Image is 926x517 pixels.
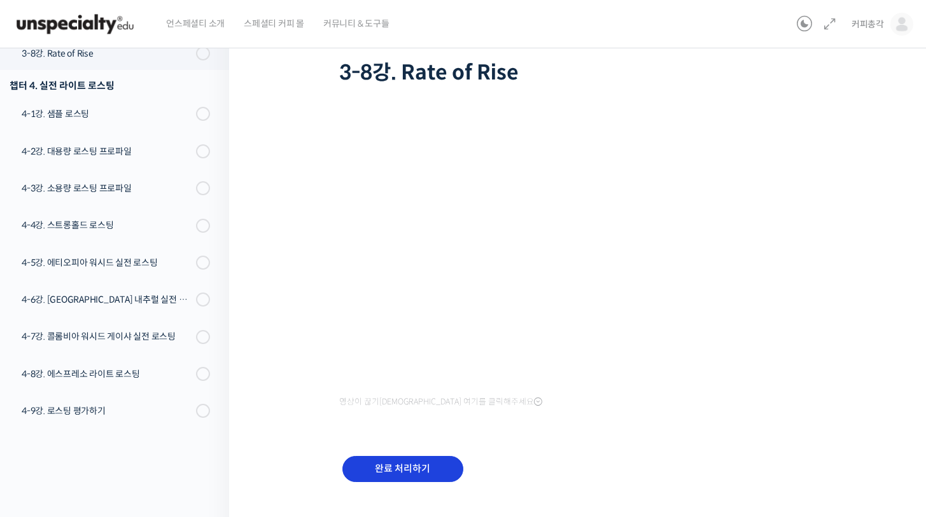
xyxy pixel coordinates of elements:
a: 대화 [84,403,164,435]
div: 4-2강. 대용량 로스팅 프로파일 [22,144,192,158]
a: 설정 [164,403,244,435]
a: 홈 [4,403,84,435]
input: 완료 처리하기 [342,456,463,482]
div: 4-7강. 콜롬비아 워시드 게이샤 실전 로스팅 [22,329,192,343]
div: 4-1강. 샘플 로스팅 [22,107,192,121]
span: 홈 [40,422,48,432]
div: 3-8강. Rate of Rise [22,46,192,60]
span: 영상이 끊기[DEMOGRAPHIC_DATA] 여기를 클릭해주세요 [339,397,542,407]
h1: 3-8강. Rate of Rise [339,60,823,85]
div: 챕터 4. 실전 라이트 로스팅 [10,77,210,94]
span: 커피총각 [852,18,884,30]
div: 4-3강. 소용량 로스팅 프로파일 [22,181,192,195]
span: 설정 [197,422,212,432]
div: 4-4강. 스트롱홀드 로스팅 [22,218,192,232]
span: 대화 [116,423,132,433]
div: 4-5강. 에티오피아 워시드 실전 로스팅 [22,256,192,270]
div: 4-8강. 에스프레소 라이트 로스팅 [22,367,192,381]
div: 4-9강. 로스팅 평가하기 [22,404,192,418]
div: 4-6강. [GEOGRAPHIC_DATA] 내추럴 실전 로스팅 [22,293,192,307]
